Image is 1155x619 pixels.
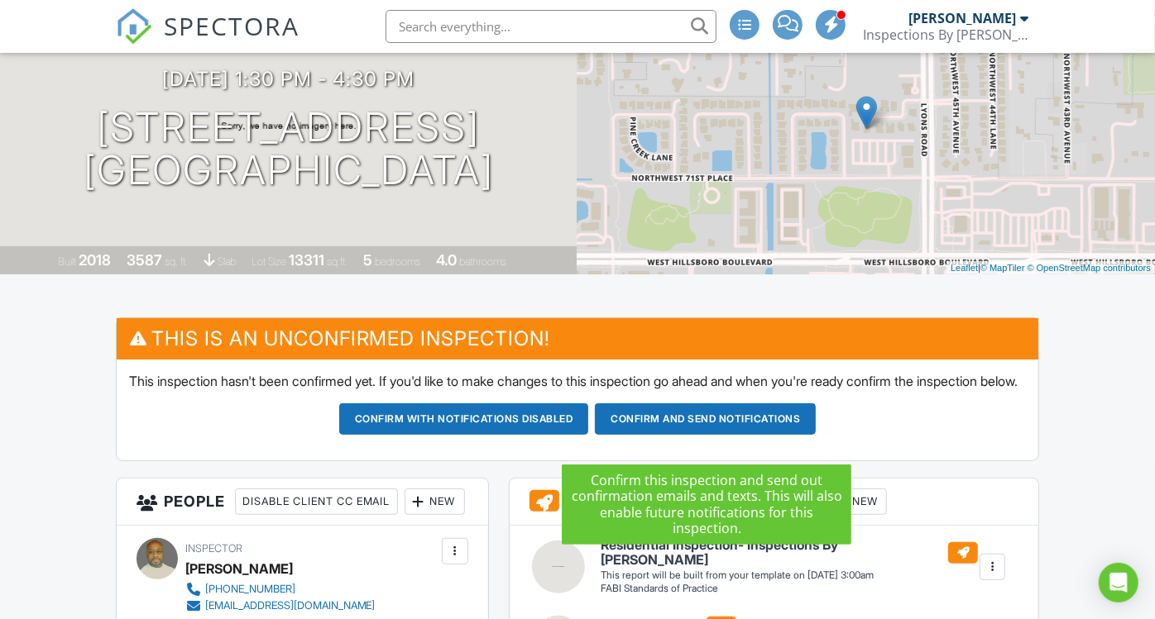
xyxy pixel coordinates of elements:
div: 3587 [127,251,162,269]
a: [PHONE_NUMBER] [185,581,376,598]
div: 13311 [289,251,324,269]
div: 5 [363,251,372,269]
div: 2018 [79,251,111,269]
button: Confirm and send notifications [595,403,816,435]
span: bedrooms [375,255,420,268]
img: The Best Home Inspection Software - Spectora [116,8,152,45]
a: © MapTiler [980,263,1025,273]
input: Search everything... [386,10,716,43]
span: sq. ft. [165,255,188,268]
div: Attach [740,488,820,515]
p: This inspection hasn't been confirmed yet. If you'd like to make changes to this inspection go ah... [129,372,1027,390]
div: [EMAIL_ADDRESS][DOMAIN_NAME] [205,599,376,612]
div: This report will be built from your template on [DATE] 3:00am [601,569,978,582]
span: Lot Size [252,255,286,268]
h3: Reports [510,479,1038,526]
a: Leaflet [951,263,978,273]
a: [EMAIL_ADDRESS][DOMAIN_NAME] [185,598,376,614]
span: Inspector [185,542,242,555]
div: [PERSON_NAME] [908,10,1016,26]
div: [PERSON_NAME] [185,556,293,581]
h3: People [117,479,488,526]
h1: [STREET_ADDRESS] [GEOGRAPHIC_DATA] [84,106,494,193]
h6: Residential Inspection- Inspections By [PERSON_NAME] [601,538,978,567]
span: SPECTORA [164,8,300,43]
div: Open Intercom Messenger [1099,563,1138,602]
div: | [947,261,1155,275]
div: New [827,488,887,515]
a: SPECTORA [116,22,300,57]
div: Inspections By Shawn, LLC [863,26,1028,43]
h3: This is an Unconfirmed Inspection! [117,318,1039,359]
div: Disable Client CC Email [235,488,398,515]
span: slab [218,255,236,268]
div: New [405,488,465,515]
span: Built [58,255,76,268]
button: Confirm with notifications disabled [339,403,589,435]
a: © OpenStreetMap contributors [1028,263,1151,273]
div: FABI Standards of Practice [601,582,978,596]
h3: [DATE] 1:30 pm - 4:30 pm [163,68,415,90]
div: 4.0 [436,251,457,269]
span: bathrooms [459,255,506,268]
div: Locked [655,488,734,515]
div: [PHONE_NUMBER] [205,583,295,596]
span: sq.ft. [327,255,347,268]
